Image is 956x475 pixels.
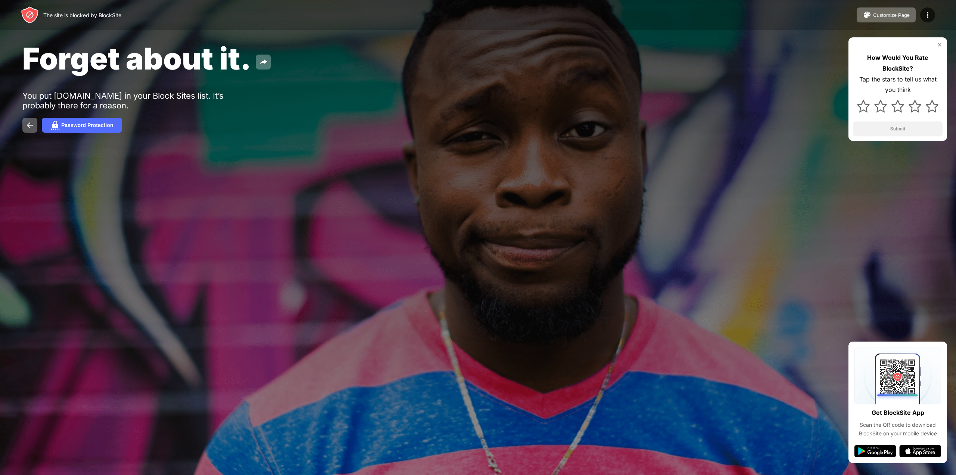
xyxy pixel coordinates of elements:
div: Tap the stars to tell us what you think [853,74,943,96]
button: Password Protection [42,118,122,133]
img: back.svg [25,121,34,130]
div: How Would You Rate BlockSite? [853,52,943,74]
img: star.svg [874,100,887,112]
button: Customize Page [857,7,916,22]
img: share.svg [259,58,268,67]
div: Password Protection [61,122,113,128]
img: star.svg [891,100,904,112]
button: Submit [853,121,943,136]
img: password.svg [51,121,60,130]
img: star.svg [909,100,921,112]
img: pallet.svg [863,10,872,19]
div: Get BlockSite App [872,407,924,418]
img: rate-us-close.svg [937,42,943,48]
div: You put [DOMAIN_NAME] in your Block Sites list. It’s probably there for a reason. [22,91,253,110]
img: header-logo.svg [21,6,39,24]
img: app-store.svg [899,445,941,457]
img: star.svg [926,100,938,112]
span: Forget about it. [22,40,251,77]
div: Scan the QR code to download BlockSite on your mobile device [854,421,941,438]
img: menu-icon.svg [923,10,932,19]
img: google-play.svg [854,445,896,457]
img: star.svg [857,100,870,112]
div: The site is blocked by BlockSite [43,12,121,18]
img: qrcode.svg [854,348,941,404]
div: Customize Page [873,12,910,18]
